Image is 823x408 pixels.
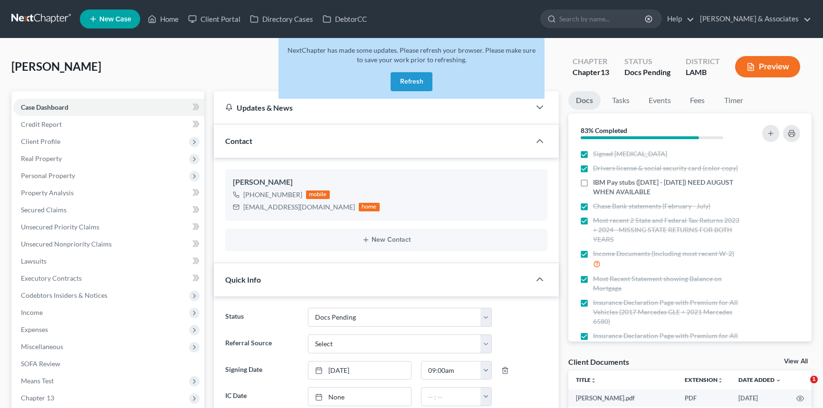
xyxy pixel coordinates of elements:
[686,56,720,67] div: District
[220,361,303,380] label: Signing Date
[225,136,252,145] span: Contact
[21,137,60,145] span: Client Profile
[13,184,204,201] a: Property Analysis
[21,394,54,402] span: Chapter 13
[225,103,519,113] div: Updates & News
[245,10,318,28] a: Directory Cases
[573,67,609,78] div: Chapter
[21,154,62,162] span: Real Property
[593,331,743,350] span: Insurance Declaration Page with Premium for All Real Estate
[13,201,204,218] a: Secured Claims
[13,218,204,236] a: Unsecured Priority Claims
[21,342,63,351] span: Miscellaneous
[21,377,54,385] span: Means Test
[220,308,303,327] label: Status
[593,216,743,244] span: Most recent 2 State and Federal Tax Returns 2023 + 2024 - MISSING STATE RETURNS FOR BOTH YEARS
[21,223,99,231] span: Unsecured Priority Claims
[13,253,204,270] a: Lawsuits
[601,67,609,76] span: 13
[593,274,743,293] span: Most Recent Statement showing Balance on Mortgage
[559,10,646,28] input: Search by name...
[21,103,68,111] span: Case Dashboard
[581,126,627,134] strong: 83% Completed
[21,291,107,299] span: Codebtors Insiders & Notices
[391,72,432,91] button: Refresh
[624,56,670,67] div: Status
[13,355,204,372] a: SOFA Review
[21,240,112,248] span: Unsecured Nonpriority Claims
[220,387,303,406] label: IC Date
[695,10,811,28] a: [PERSON_NAME] & Associates
[604,91,637,110] a: Tasks
[243,202,355,212] div: [EMAIL_ADDRESS][DOMAIN_NAME]
[593,201,710,211] span: Chase Bank statements (February - July)
[318,10,372,28] a: DebtorCC
[13,116,204,133] a: Credit Report
[243,190,302,199] div: [PHONE_NUMBER]
[677,389,731,407] td: PDF
[13,99,204,116] a: Case Dashboard
[591,378,596,383] i: unfold_more
[568,389,678,407] td: [PERSON_NAME].pdf
[573,56,609,67] div: Chapter
[233,236,540,244] button: New Contact
[731,389,789,407] td: [DATE]
[21,308,43,316] span: Income
[143,10,183,28] a: Home
[593,149,667,159] span: Signed [MEDICAL_DATA]
[593,298,743,326] span: Insurance Declaration Page with Premium for All Vehicles (2017 Mercedes GLE + 2021 Mercedes 6580)
[593,163,738,173] span: Drivers license & social security card (color copy)
[21,325,48,333] span: Expenses
[421,388,481,406] input: -- : --
[306,190,330,199] div: mobile
[568,357,629,367] div: Client Documents
[421,361,481,380] input: -- : --
[21,120,62,128] span: Credit Report
[99,16,131,23] span: New Case
[682,91,713,110] a: Fees
[21,189,74,197] span: Property Analysis
[791,376,813,399] iframe: Intercom live chat
[593,249,734,258] span: Income Documents (Including most recent W-2)
[183,10,245,28] a: Client Portal
[738,376,781,383] a: Date Added expand_more
[784,358,808,365] a: View All
[225,275,261,284] span: Quick Info
[735,56,800,77] button: Preview
[624,67,670,78] div: Docs Pending
[641,91,679,110] a: Events
[21,206,67,214] span: Secured Claims
[21,274,82,282] span: Executory Contracts
[685,376,723,383] a: Extensionunfold_more
[593,178,743,197] span: IBM Pay stubs ([DATE] - [DATE]) NEED AUGUST WHEN AVAILABLE
[21,360,60,368] span: SOFA Review
[287,46,536,64] span: NextChapter has made some updates. Please refresh your browser. Please make sure to save your wor...
[308,361,411,380] a: [DATE]
[233,177,540,188] div: [PERSON_NAME]
[810,376,818,383] span: 1
[717,91,751,110] a: Timer
[359,203,380,211] div: home
[686,67,720,78] div: LAMB
[21,171,75,180] span: Personal Property
[13,236,204,253] a: Unsecured Nonpriority Claims
[775,378,781,383] i: expand_more
[220,334,303,353] label: Referral Source
[576,376,596,383] a: Titleunfold_more
[11,59,101,73] span: [PERSON_NAME]
[21,257,47,265] span: Lawsuits
[13,270,204,287] a: Executory Contracts
[718,378,723,383] i: unfold_more
[308,388,411,406] a: None
[662,10,694,28] a: Help
[568,91,601,110] a: Docs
